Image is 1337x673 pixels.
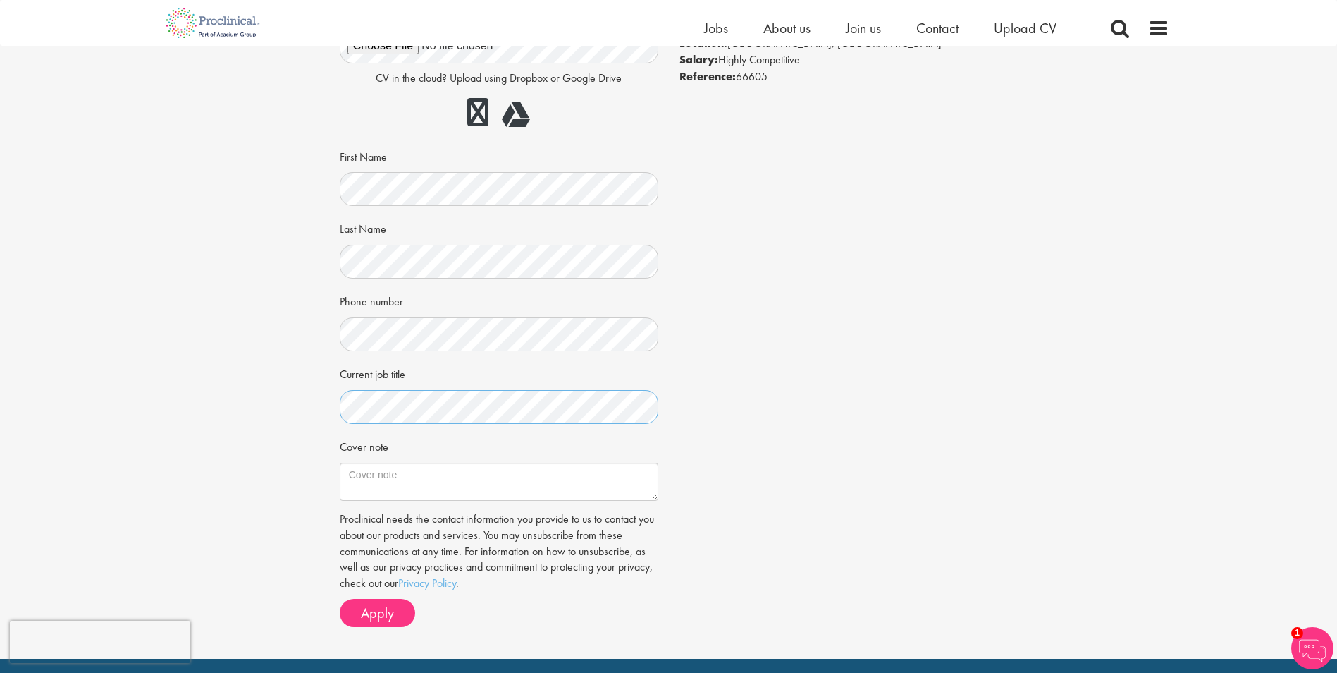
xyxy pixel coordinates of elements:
[361,604,394,622] span: Apply
[679,68,998,85] li: 66605
[679,35,727,50] strong: Location:
[916,19,959,37] a: Contact
[340,289,403,310] label: Phone number
[679,69,736,84] strong: Reference:
[10,621,190,663] iframe: reCAPTCHA
[340,145,387,166] label: First Name
[704,19,728,37] a: Jobs
[340,511,658,592] p: Proclinical needs the contact information you provide to us to contact you about our products and...
[1291,627,1303,639] span: 1
[679,51,998,68] li: Highly Competitive
[1291,627,1333,669] img: Chatbot
[763,19,811,37] a: About us
[340,362,405,383] label: Current job title
[340,217,386,238] label: Last Name
[679,52,718,67] strong: Salary:
[846,19,881,37] a: Join us
[340,71,658,87] p: CV in the cloud? Upload using Dropbox or Google Drive
[398,576,456,590] a: Privacy Policy
[994,19,1056,37] a: Upload CV
[340,435,388,456] label: Cover note
[340,599,415,627] button: Apply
